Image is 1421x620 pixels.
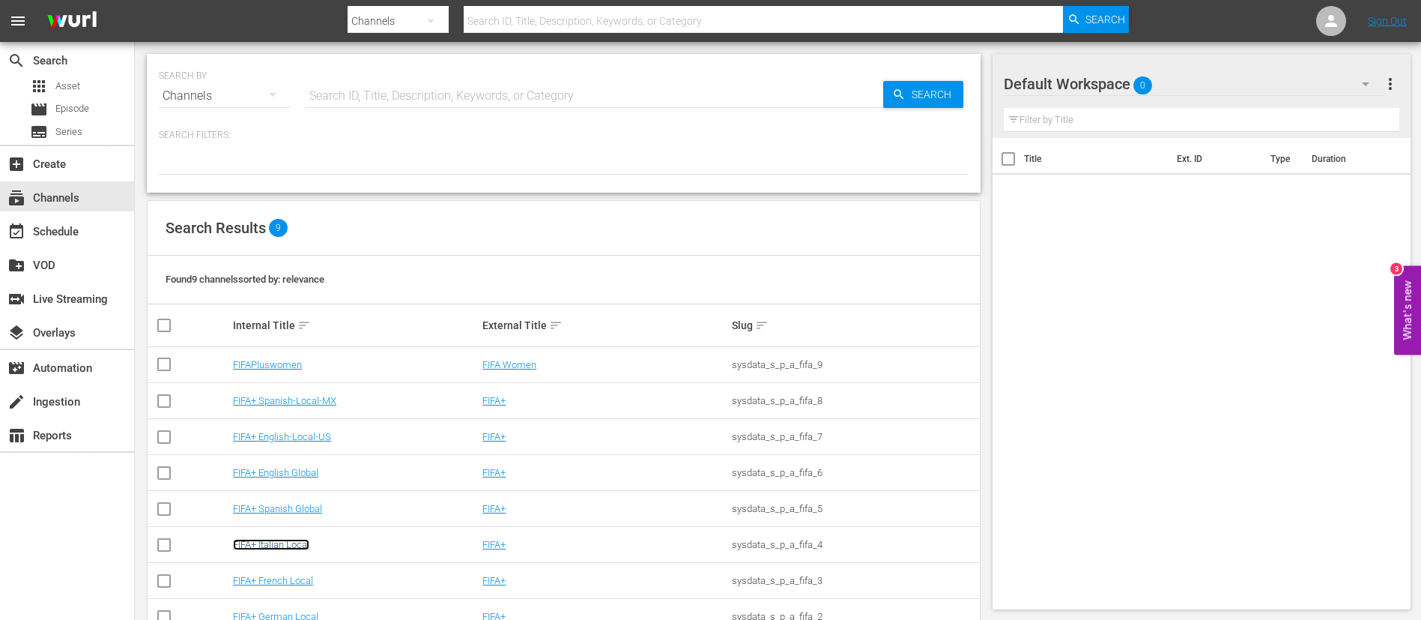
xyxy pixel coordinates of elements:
[9,12,27,30] span: menu
[482,359,536,370] a: FIFA Women
[7,393,25,411] span: Ingestion
[233,575,313,586] a: FIFA+ French Local
[7,189,25,207] span: Channels
[482,575,506,586] a: FIFA+
[233,395,336,406] a: FIFA+ Spanish-Local-MX
[1381,75,1399,93] span: more_vert
[732,395,977,406] div: sysdata_s_p_a_fifa_8
[732,431,977,442] div: sysdata_s_p_a_fifa_7
[7,290,25,308] span: Live Streaming
[1024,138,1168,180] th: Title
[233,539,309,550] a: FIFA+ Italian Local
[7,52,25,70] span: Search
[233,359,302,370] a: FIFAPluswomen
[36,4,108,39] img: ans4CAIJ8jUAAAAAAAAAAAAAAAAAAAAAAAAgQb4GAAAAAAAAAAAAAAAAAAAAAAAAJMjXAAAAAAAAAAAAAAAAAAAAAAAAgAT5G...
[7,223,25,241] span: Schedule
[233,467,318,478] a: FIFA+ English Global
[482,467,506,478] a: FIFA+
[732,359,977,370] div: sysdata_s_p_a_fifa_9
[1133,70,1152,101] span: 0
[1063,6,1129,33] button: Search
[1368,15,1407,27] a: Sign Out
[1381,66,1399,102] button: more_vert
[1261,138,1303,180] th: Type
[732,316,977,334] div: Slug
[233,316,478,334] div: Internal Title
[732,503,977,514] div: sysdata_s_p_a_fifa_5
[732,539,977,550] div: sysdata_s_p_a_fifa_4
[269,219,288,237] span: 9
[1303,138,1393,180] th: Duration
[30,77,48,95] span: Asset
[55,124,82,139] span: Series
[1390,262,1402,274] div: 3
[7,155,25,173] span: Create
[1168,138,1262,180] th: Ext. ID
[166,219,266,237] span: Search Results
[906,81,963,108] span: Search
[482,431,506,442] a: FIFA+
[1085,6,1125,33] span: Search
[7,256,25,274] span: VOD
[883,81,963,108] button: Search
[1394,265,1421,355] button: Open Feedback Widget
[7,427,25,445] span: Reports
[55,79,80,94] span: Asset
[233,431,331,442] a: FIFA+ English-Local-US
[482,316,727,334] div: External Title
[482,539,506,550] a: FIFA+
[482,503,506,514] a: FIFA+
[55,101,89,116] span: Episode
[1004,63,1384,105] div: Default Workspace
[732,575,977,586] div: sysdata_s_p_a_fifa_3
[732,467,977,478] div: sysdata_s_p_a_fifa_6
[30,100,48,118] span: Episode
[159,129,969,142] p: Search Filters:
[755,319,769,332] span: sort
[297,319,311,332] span: sort
[159,75,291,117] div: Channels
[7,359,25,377] span: Automation
[30,123,48,141] span: Series
[233,503,322,514] a: FIFA+ Spanish Global
[482,395,506,406] a: FIFA+
[166,274,324,285] span: Found 9 channels sorted by: relevance
[7,324,25,342] span: Overlays
[549,319,563,332] span: sort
